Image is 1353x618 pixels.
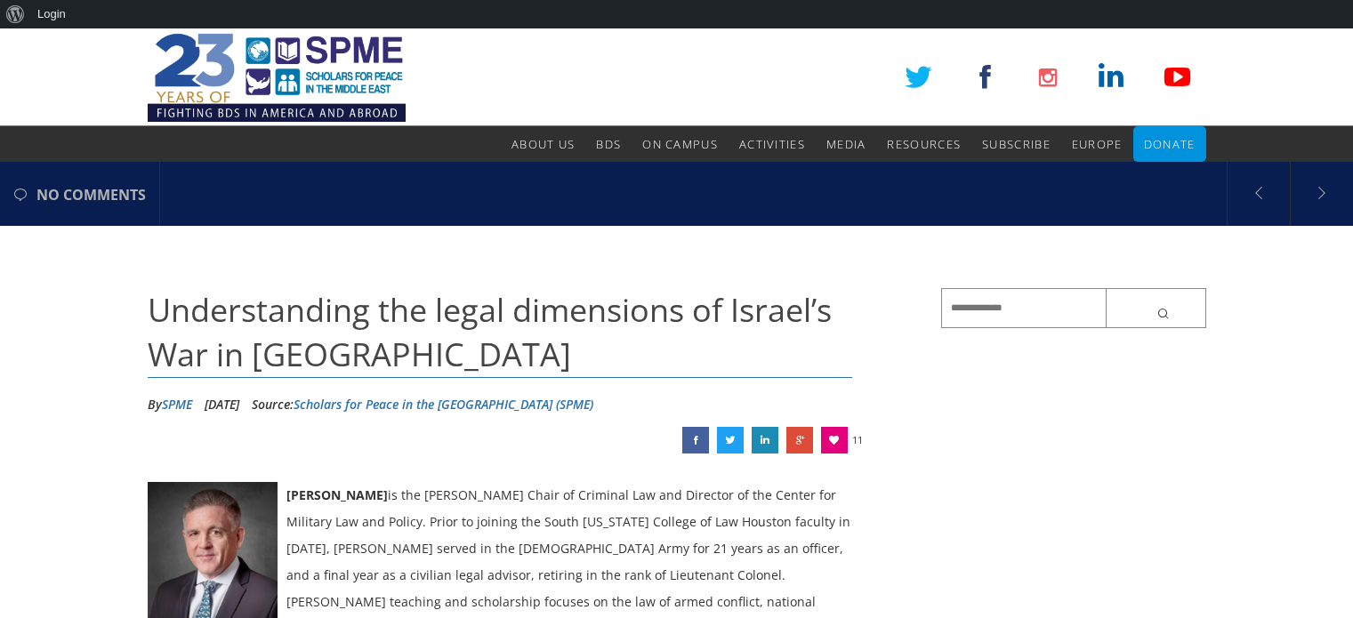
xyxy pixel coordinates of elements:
[162,396,192,413] a: SPME
[786,427,813,453] a: Understanding the legal dimensions of Israel’s War in Gaza
[739,136,805,152] span: Activities
[36,164,146,226] span: no comments
[682,427,709,453] a: Understanding the legal dimensions of Israel’s War in Gaza
[294,396,593,413] a: Scholars for Peace in the [GEOGRAPHIC_DATA] (SPME)
[1144,126,1196,162] a: Donate
[252,391,593,418] div: Source:
[826,126,866,162] a: Media
[596,126,621,162] a: BDS
[511,126,575,162] a: About Us
[717,427,744,453] a: Understanding the legal dimensions of Israel’s War in Gaza
[511,136,575,152] span: About Us
[982,126,1051,162] a: Subscribe
[205,391,239,418] li: [DATE]
[642,136,718,152] span: On Campus
[596,136,621,152] span: BDS
[982,136,1051,152] span: Subscribe
[887,126,961,162] a: Resources
[739,126,805,162] a: Activities
[148,391,192,418] li: By
[826,136,866,152] span: Media
[642,126,718,162] a: On Campus
[1144,136,1196,152] span: Donate
[1072,126,1123,162] a: Europe
[752,427,778,453] a: Understanding the legal dimensions of Israel’s War in Gaza
[852,427,863,453] span: 11
[148,288,832,376] span: Understanding the legal dimensions of Israel’s War in [GEOGRAPHIC_DATA]
[887,136,961,152] span: Resources
[1072,136,1123,152] span: Europe
[286,486,388,503] strong: [PERSON_NAME]
[148,28,406,126] img: SPME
